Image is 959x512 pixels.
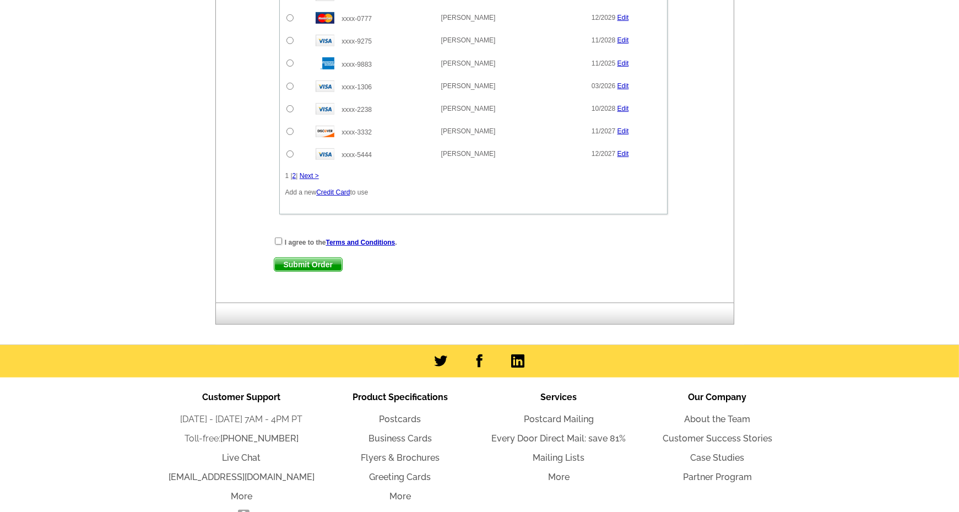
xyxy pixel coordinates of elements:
span: [PERSON_NAME] [441,60,496,67]
a: Postcards [380,414,421,424]
a: Partner Program [683,472,752,482]
img: visa.gif [316,103,334,115]
a: Case Studies [691,452,745,463]
span: 11/2028 [592,36,615,44]
span: 12/2029 [592,14,615,21]
span: [PERSON_NAME] [441,14,496,21]
span: 03/2026 [592,82,615,90]
span: 11/2025 [592,60,615,67]
span: 12/2027 [592,150,615,158]
a: Credit Card [316,188,350,196]
a: More [389,491,411,502]
span: Customer Support [203,392,281,402]
span: [PERSON_NAME] [441,150,496,158]
a: Business Cards [369,433,432,444]
img: visa.gif [316,80,334,92]
a: 2 [292,172,296,180]
img: amex.gif [316,57,334,69]
span: [PERSON_NAME] [441,36,496,44]
a: Edit [617,127,629,135]
a: Greeting Cards [370,472,431,482]
a: Postcard Mailing [524,414,594,424]
span: xxxx-1306 [342,83,372,91]
img: visa.gif [316,35,334,46]
a: Edit [617,105,629,112]
a: About the Team [685,414,751,424]
a: [PHONE_NUMBER] [220,433,299,444]
a: Edit [617,150,629,158]
span: xxxx-2238 [342,106,372,114]
a: Customer Success Stories [663,433,772,444]
strong: I agree to the . [285,239,397,246]
p: Add a new to use [285,187,662,197]
a: Edit [617,82,629,90]
span: [PERSON_NAME] [441,82,496,90]
a: [EMAIL_ADDRESS][DOMAIN_NAME] [169,472,315,482]
a: Edit [617,36,629,44]
a: Edit [617,60,629,67]
a: Live Chat [223,452,261,463]
span: Product Specifications [353,392,448,402]
a: More [548,472,570,482]
span: xxxx-3332 [342,128,372,136]
span: [PERSON_NAME] [441,127,496,135]
span: Our Company [689,392,747,402]
a: Flyers & Brochures [361,452,440,463]
a: Terms and Conditions [326,239,395,246]
li: [DATE] - [DATE] 7AM - 4PM PT [162,413,321,426]
a: Edit [617,14,629,21]
iframe: LiveChat chat widget [739,256,959,512]
a: More [231,491,252,502]
a: Next > [300,172,319,180]
span: xxxx-0777 [342,15,372,23]
span: 11/2027 [592,127,615,135]
span: xxxx-5444 [342,151,372,159]
a: Every Door Direct Mail: save 81% [492,433,626,444]
a: Mailing Lists [533,452,585,463]
span: Services [541,392,577,402]
img: disc.gif [316,126,334,137]
img: mast.gif [316,12,334,24]
span: [PERSON_NAME] [441,105,496,112]
div: 1 | | [285,171,662,181]
span: xxxx-9883 [342,61,372,68]
span: Submit Order [274,258,342,271]
li: Toll-free: [162,432,321,445]
img: visa.gif [316,148,334,160]
span: xxxx-9275 [342,37,372,45]
span: 10/2028 [592,105,615,112]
